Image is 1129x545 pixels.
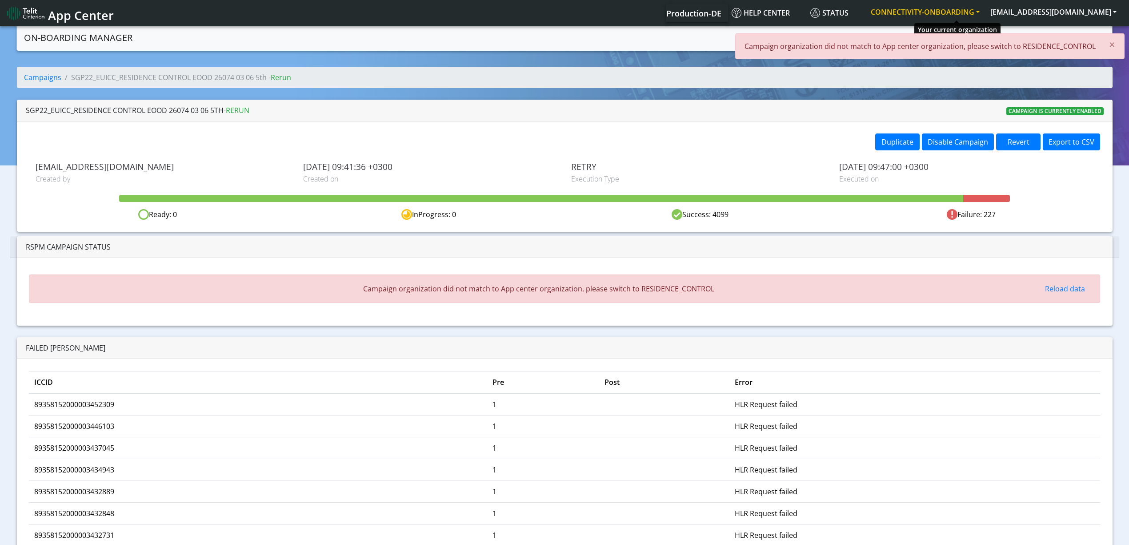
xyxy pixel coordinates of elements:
button: [EMAIL_ADDRESS][DOMAIN_NAME] [985,4,1122,20]
td: HLR Request failed [729,416,1100,437]
a: App Center [7,4,112,23]
span: Status [810,8,849,18]
button: Duplicate [875,133,920,150]
span: RETRY [571,161,826,172]
td: 1 [487,393,600,416]
td: 1 [487,416,600,437]
span: × [1109,37,1115,52]
td: 89358152000003432889 [29,481,487,503]
th: Pre [487,371,600,394]
td: HLR Request failed [729,503,1100,525]
span: Help center [732,8,790,18]
span: RSPM Campaign Status [26,242,111,252]
td: HLR Request failed [729,481,1100,503]
th: Post [599,371,729,394]
td: HLR Request failed [729,459,1100,481]
span: Executed on [839,174,1094,184]
div: Your current organization [914,23,1001,36]
span: [DATE] 09:47:00 +0300 [839,161,1094,172]
div: Ready: 0 [22,209,293,220]
span: Created by [36,174,290,184]
li: SGP22_EUICC_RESIDENCE CONTROL EOOD 26074 03 06 5th - [61,72,291,83]
img: status.svg [810,8,820,18]
img: fail.svg [947,209,957,220]
div: InProgress: 0 [293,209,564,220]
nav: breadcrumb [17,67,1113,95]
a: Your current platform instance [666,4,721,22]
td: 1 [487,503,600,525]
span: App Center [48,7,114,24]
a: Campaigns [24,73,61,82]
img: logo-telit-cinterion-gw-new.png [7,6,44,20]
a: Status [807,4,865,22]
a: Help center [728,4,807,22]
span: [DATE] 09:41:36 +0300 [303,161,558,172]
span: Campaign organization did not match to App center organization, please switch to RESIDENCE_CONTROL [38,283,1040,294]
span: [EMAIL_ADDRESS][DOMAIN_NAME] [36,161,290,172]
span: Execution Type [571,174,826,184]
button: Disable Campaign [922,133,994,150]
th: ICCID [29,371,487,394]
img: ready.svg [138,209,149,220]
img: success.svg [672,209,682,220]
span: Rerun [226,105,249,115]
button: Reload data [1039,280,1091,297]
div: SGP22_EUICC_RESIDENCE CONTROL EOOD 26074 03 06 5th - [26,105,249,116]
span: Production-DE [666,8,721,19]
div: Failure: 227 [836,209,1107,220]
span: Created on [303,174,558,184]
td: 89358152000003432848 [29,503,487,525]
td: 1 [487,481,600,503]
span: Rerun [271,73,291,82]
td: 89358152000003446103 [29,416,487,437]
th: Error [729,371,1100,394]
td: 1 [487,459,600,481]
td: 89358152000003437045 [29,437,487,459]
a: On-Boarding Manager [24,29,132,47]
button: Close [1100,34,1124,55]
img: in-progress.svg [401,209,412,220]
td: HLR Request failed [729,393,1100,416]
a: Campaigns [987,28,1035,46]
p: Campaign organization did not match to App center organization, please switch to RESIDENCE_CONTROL [745,41,1096,52]
td: 1 [487,437,600,459]
a: Create campaign [1035,28,1105,46]
button: CONNECTIVITY-ONBOARDING [865,4,985,20]
td: 89358152000003452309 [29,393,487,416]
img: knowledge.svg [732,8,741,18]
div: Failed [PERSON_NAME] [26,343,1104,353]
button: Export to CSV [1043,133,1100,150]
td: 89358152000003434943 [29,459,487,481]
div: Success: 4099 [564,209,836,220]
td: HLR Request failed [729,437,1100,459]
button: Revert [996,133,1041,150]
span: Campaign is currently enabled [1006,107,1104,115]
